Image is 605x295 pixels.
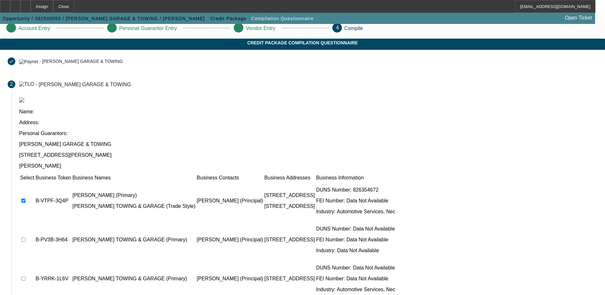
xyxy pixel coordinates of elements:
p: [STREET_ADDRESS][PERSON_NAME] [19,152,597,158]
p: Industry: Automotive Services, Nec [316,209,395,215]
span: 2 [10,81,13,87]
mat-icon: done [9,59,14,64]
p: [PERSON_NAME] GARAGE & TOWING [19,141,597,147]
td: Business Addresses [264,175,315,181]
button: Credit Package [209,13,248,24]
p: Industry: Data Not Available [316,248,395,253]
p: Personal Guarantor Entry [119,26,177,31]
p: Account Entry [18,26,50,31]
button: Compilation Questionnaire [250,13,315,24]
p: [PERSON_NAME] TOWING & GARAGE (Primary) [72,237,196,243]
span: 4 [336,25,339,30]
div: - [PERSON_NAME] GARAGE & TOWING [39,59,123,64]
p: Name: [19,109,597,115]
p: [STREET_ADDRESS] [264,237,315,243]
p: Compile [344,26,363,31]
p: Personal Guarantors: [19,131,597,136]
p: DUNS Number: 826354672 [316,187,395,193]
p: DUNS Number: Data Not Available [316,226,395,232]
td: Business Token [35,175,71,181]
p: [PERSON_NAME] TOWING & GARAGE (Trade Style) [72,203,196,209]
a: Open Ticket [562,12,594,23]
span: Credit Package Compilation Questionnaire [5,40,600,45]
span: Compilation Questionnaire [251,16,314,21]
img: TLO [19,81,34,87]
td: B-VTPF-3Q4P [35,182,71,220]
p: [PERSON_NAME] (Principal) [197,276,263,282]
p: [STREET_ADDRESS] [264,193,315,198]
p: DUNS Number: Data Not Available [316,265,395,271]
td: Business Information [316,175,395,181]
p: [PERSON_NAME] (Primary) [72,193,196,198]
p: Address: [19,120,597,125]
p: FEI Number: Data Not Available [316,237,395,243]
p: [STREET_ADDRESS] [264,203,315,209]
p: Industry: Automotive Services, Nec [316,287,395,292]
p: [PERSON_NAME] (Principal) [197,237,263,243]
p: Vendor Entry [246,26,276,31]
span: Opportunity / 092500053 / [PERSON_NAME] GARAGE & TOWING / [PERSON_NAME] [3,16,205,21]
span: Credit Package [210,16,247,21]
div: - [PERSON_NAME] GARAGE & TOWING [36,81,131,87]
img: Paynet [19,59,38,64]
p: [PERSON_NAME] [19,163,597,169]
td: Business Contacts [196,175,263,181]
td: B-PV3B-3H64 [35,221,71,259]
p: FEI Number: Data Not Available [316,198,395,204]
td: Select [20,175,34,181]
p: [PERSON_NAME] (Principal) [197,198,263,204]
td: Business Names [72,175,196,181]
img: tlo.png [19,97,24,102]
p: FEI Number: Data Not Available [316,276,395,282]
p: [STREET_ADDRESS] [264,276,315,282]
p: [PERSON_NAME] TOWING & GARAGE (Primary) [72,276,196,282]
